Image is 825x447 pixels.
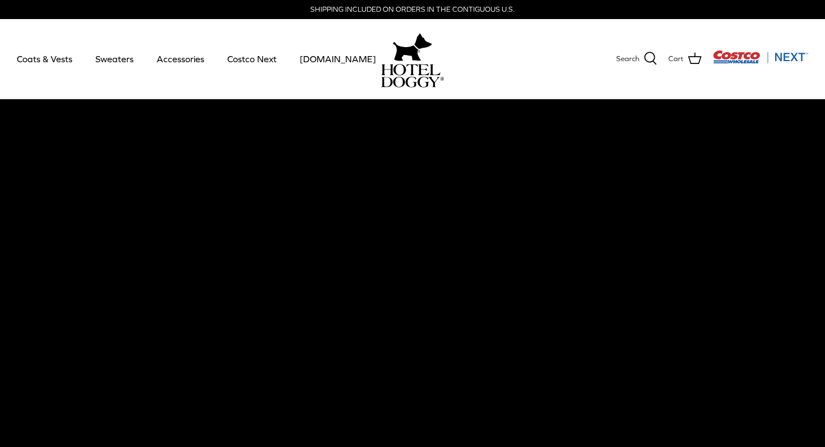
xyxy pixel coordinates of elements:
[290,40,386,78] a: [DOMAIN_NAME]
[616,52,657,66] a: Search
[668,53,684,65] span: Cart
[217,40,287,78] a: Costco Next
[7,40,82,78] a: Coats & Vests
[668,52,702,66] a: Cart
[393,30,432,64] img: hoteldoggy.com
[146,40,214,78] a: Accessories
[85,40,144,78] a: Sweaters
[381,30,444,87] a: hoteldoggy.com hoteldoggycom
[616,53,639,65] span: Search
[713,57,808,66] a: Visit Costco Next
[381,64,444,87] img: hoteldoggycom
[713,50,808,64] img: Costco Next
